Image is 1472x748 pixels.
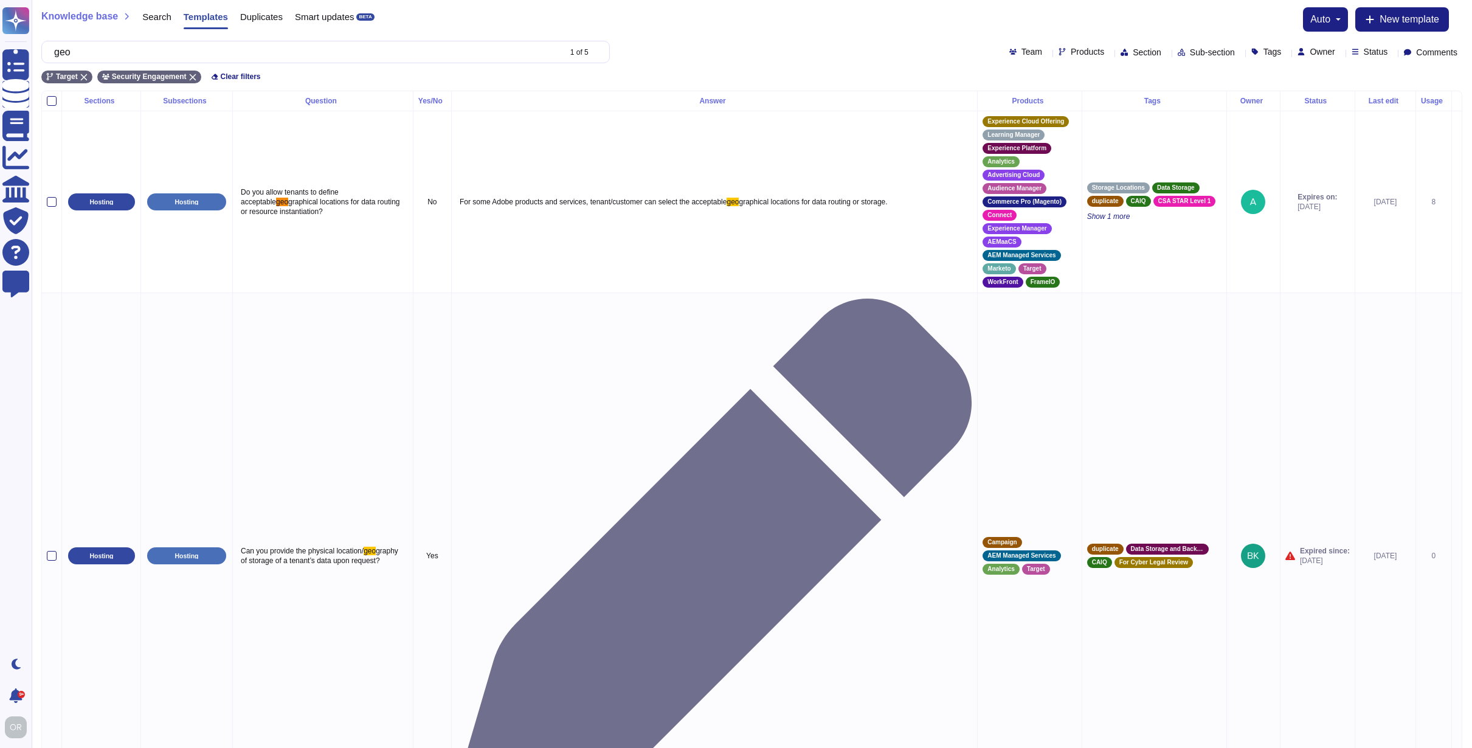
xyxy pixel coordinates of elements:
span: Data Storage and Backup [1131,546,1204,552]
div: Question [238,97,408,105]
div: Subsections [146,97,227,105]
span: Can you provide the physical location/ [241,547,364,555]
span: For Cyber Legal Review [1119,559,1188,566]
span: Experience Manager [987,226,1046,232]
div: Owner [1232,97,1275,105]
span: geo [276,198,288,206]
p: Hosting [174,553,198,559]
span: Show 1 more [1087,212,1221,221]
span: Products [1071,47,1104,56]
span: Analytics [987,159,1014,165]
span: geo [364,547,376,555]
button: auto [1310,15,1341,24]
span: duplicate [1092,546,1119,552]
span: Analytics [987,566,1014,572]
span: graphy of storage of a tenant’s data upon request? [241,547,400,565]
div: Products [983,97,1076,105]
div: 1 of 5 [570,49,589,56]
span: WorkFront [987,279,1018,285]
span: CSA STAR Level 1 [1158,198,1211,204]
span: duplicate [1092,198,1119,204]
span: Experience Cloud Offering [987,119,1064,125]
span: Duplicates [240,12,283,21]
div: Tags [1087,97,1221,105]
span: Sub-section [1190,48,1235,57]
span: Tags [1263,47,1282,56]
span: Target [1023,266,1042,272]
span: New template [1380,15,1439,24]
span: Section [1133,48,1161,57]
p: Hosting [89,553,113,559]
span: Owner [1310,47,1335,56]
span: Smart updates [295,12,354,21]
img: user [1241,190,1265,214]
p: No [418,197,446,207]
button: New template [1355,7,1449,32]
span: AEM Managed Services [987,553,1056,559]
span: Do you allow tenants to define acceptable [241,188,340,206]
span: Expired since: [1300,546,1350,556]
span: AEMaaCS [987,239,1016,245]
div: 8 [1421,197,1446,207]
span: AEM Managed Services [987,252,1056,258]
span: [DATE] [1300,556,1350,566]
span: Search [142,12,171,21]
span: Comments [1416,48,1457,57]
div: BETA [356,13,374,21]
div: Usage [1421,97,1446,105]
span: geo [727,198,739,206]
span: Experience Platform [987,145,1046,151]
span: graphical locations for data routing or storage. [739,198,887,206]
span: Audience Manager [987,185,1042,192]
span: Marketo [987,266,1011,272]
span: Security Engagement [112,73,187,80]
div: Sections [67,97,136,105]
img: user [1241,544,1265,568]
span: For some Adobe products and services, tenant/customer can select the acceptable [460,198,727,206]
div: 9+ [18,691,25,698]
span: FrameIO [1031,279,1056,285]
span: Commerce Pro (Magento) [987,199,1062,205]
span: [DATE] [1374,552,1397,560]
p: Hosting [174,199,198,206]
div: 0 [1421,551,1446,561]
span: Team [1021,47,1042,56]
span: graphical locations for data routing or resource instantiation? [241,198,402,216]
span: Templates [184,12,228,21]
button: user [2,714,35,741]
span: Campaign [987,539,1017,545]
span: Connect [987,212,1012,218]
span: Storage Locations [1092,185,1145,191]
span: [DATE] [1298,202,1337,212]
span: auto [1310,15,1330,24]
span: Clear filters [221,73,261,80]
div: Answer [457,97,972,105]
span: CAIQ [1131,198,1146,204]
img: user [5,716,27,738]
span: Learning Manager [987,132,1040,138]
input: Search by keywords [48,41,559,63]
div: Yes/No [418,97,446,105]
p: Yes [418,551,446,561]
span: Status [1364,47,1388,56]
span: Knowledge base [41,12,118,21]
div: Status [1285,97,1350,105]
span: [DATE] [1374,198,1397,206]
span: Expires on: [1298,192,1337,202]
span: Advertising Cloud [987,172,1040,178]
span: Data Storage [1157,185,1195,191]
p: Hosting [89,199,113,206]
span: CAIQ [1092,559,1107,566]
div: Last edit [1360,97,1411,105]
span: Target [1027,566,1045,572]
span: Target [56,73,78,80]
